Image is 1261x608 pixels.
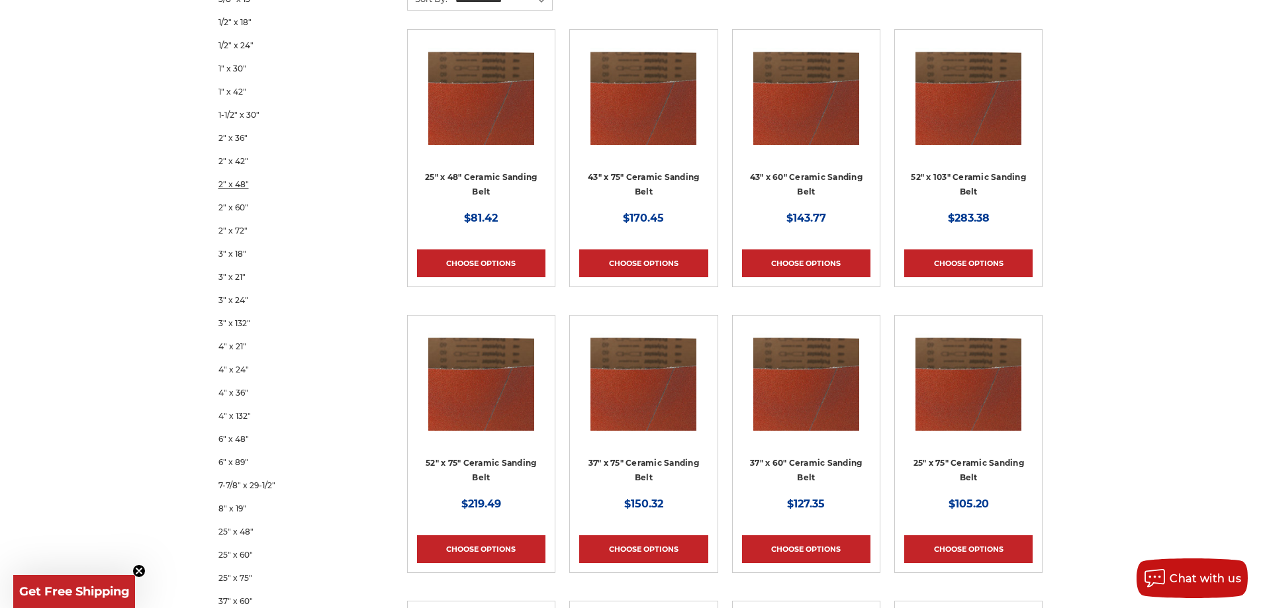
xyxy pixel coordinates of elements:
[417,325,545,453] a: 52" x 75" Ceramic Sanding Belt
[624,498,663,510] span: $150.32
[590,325,696,431] img: 37" x 75" Ceramic Sanding Belt
[13,575,135,608] div: Get Free ShippingClose teaser
[904,535,1033,563] a: Choose Options
[750,172,863,197] a: 43" x 60" Ceramic Sanding Belt
[218,150,372,173] a: 2" x 42"
[915,325,1021,431] img: 25" x 75" Ceramic Sanding Belt
[218,427,372,451] a: 6" x 48"
[218,335,372,358] a: 4" x 21"
[428,39,534,145] img: 25" x 48" Ceramic Sanding Belt
[579,249,708,277] a: Choose Options
[417,535,545,563] a: Choose Options
[742,249,870,277] a: Choose Options
[132,564,146,578] button: Close teaser
[579,39,708,167] a: 43" x 75" Ceramic Sanding Belt
[218,265,372,288] a: 3" x 21"
[218,196,372,219] a: 2" x 60"
[218,126,372,150] a: 2" x 36"
[579,325,708,453] a: 37" x 75" Ceramic Sanding Belt
[750,458,862,483] a: 37" x 60" Ceramic Sanding Belt
[915,39,1021,145] img: 52" x 103" Ceramic Sanding Belt
[742,39,870,167] a: 43" x 60" Ceramic Sanding Belt
[1137,558,1248,598] button: Chat with us
[588,172,699,197] a: 43" x 75" Ceramic Sanding Belt
[753,325,859,431] img: 37" x 60" Ceramic Sanding Belt
[786,212,826,224] span: $143.77
[218,543,372,566] a: 25" x 60"
[1170,572,1241,585] span: Chat with us
[218,57,372,80] a: 1" x 30"
[904,39,1033,167] a: 52" x 103" Ceramic Sanding Belt
[461,498,501,510] span: $219.49
[218,474,372,497] a: 7-7/8" x 29-1/2"
[19,584,130,599] span: Get Free Shipping
[787,498,825,510] span: $127.35
[949,498,989,510] span: $105.20
[417,39,545,167] a: 25" x 48" Ceramic Sanding Belt
[428,325,534,431] img: 52" x 75" Ceramic Sanding Belt
[426,458,536,483] a: 52" x 75" Ceramic Sanding Belt
[218,11,372,34] a: 1/2" x 18"
[464,212,498,224] span: $81.42
[218,497,372,520] a: 8" x 19"
[218,404,372,427] a: 4" x 132"
[218,288,372,312] a: 3" x 24"
[218,242,372,265] a: 3" x 18"
[218,80,372,103] a: 1" x 42"
[948,212,990,224] span: $283.38
[218,566,372,589] a: 25" x 75"
[588,458,699,483] a: 37" x 75" Ceramic Sanding Belt
[579,535,708,563] a: Choose Options
[218,34,372,57] a: 1/2" x 24"
[590,39,696,145] img: 43" x 75" Ceramic Sanding Belt
[904,249,1033,277] a: Choose Options
[218,173,372,196] a: 2" x 48"
[425,172,537,197] a: 25" x 48" Ceramic Sanding Belt
[913,458,1024,483] a: 25" x 75" Ceramic Sanding Belt
[742,325,870,453] a: 37" x 60" Ceramic Sanding Belt
[417,249,545,277] a: Choose Options
[623,212,664,224] span: $170.45
[218,520,372,543] a: 25" x 48"
[911,172,1026,197] a: 52" x 103" Ceramic Sanding Belt
[753,39,859,145] img: 43" x 60" Ceramic Sanding Belt
[904,325,1033,453] a: 25" x 75" Ceramic Sanding Belt
[218,381,372,404] a: 4" x 36"
[218,312,372,335] a: 3" x 132"
[218,219,372,242] a: 2" x 72"
[218,103,372,126] a: 1-1/2" x 30"
[218,358,372,381] a: 4" x 24"
[742,535,870,563] a: Choose Options
[218,451,372,474] a: 6" x 89"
